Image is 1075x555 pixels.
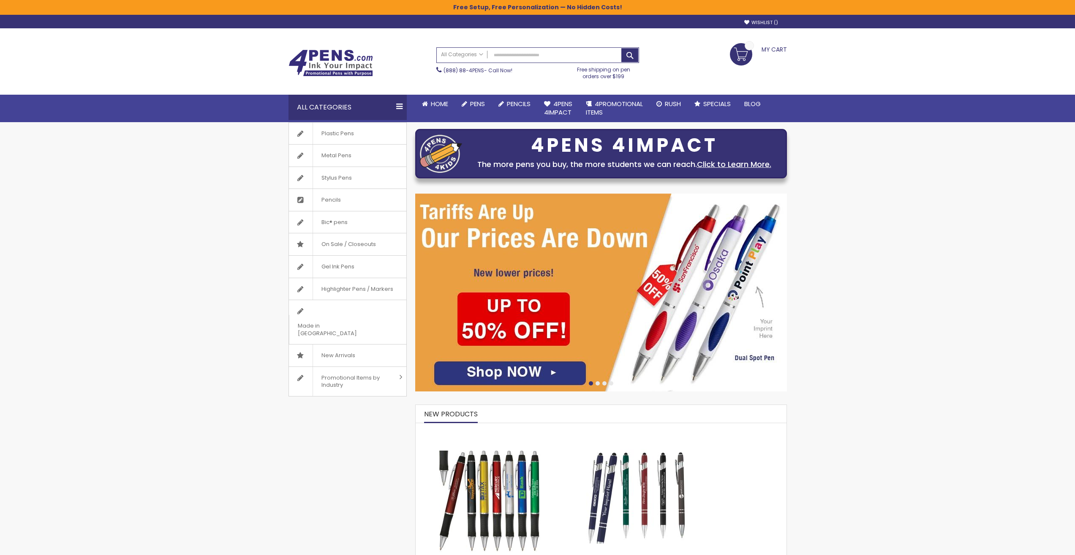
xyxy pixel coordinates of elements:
[665,99,681,108] span: Rush
[288,95,407,120] div: All Categories
[466,159,782,170] div: The more pens you buy, the more students we can reach.
[313,278,402,300] span: Highlighter Pens / Markers
[313,256,363,278] span: Gel Ink Pens
[738,95,767,113] a: Blog
[289,189,406,211] a: Pencils
[466,137,782,154] div: 4PENS 4IMPACT
[697,159,771,170] a: Click to Learn More.
[437,48,487,62] a: All Categories
[313,233,384,255] span: On Sale / Closeouts
[537,95,579,122] a: 4Pens4impact
[289,123,406,145] a: Plastic Pens
[289,300,406,344] a: Made in [GEOGRAPHIC_DATA]
[586,442,688,544] img: Custom Soft Touch Metal Pen - Stylus Top
[415,194,787,391] img: /cheap-promotional-products.html
[289,145,406,167] a: Metal Pens
[441,51,483,58] span: All Categories
[507,99,531,108] span: Pencils
[415,95,455,113] a: Home
[470,99,485,108] span: Pens
[688,95,738,113] a: Specials
[313,145,360,167] span: Metal Pens
[289,367,406,396] a: Promotional Items by Industry
[703,99,731,108] span: Specials
[313,189,349,211] span: Pencils
[289,315,385,344] span: Made in [GEOGRAPHIC_DATA]
[492,95,537,113] a: Pencils
[313,367,396,396] span: Promotional Items by Industry
[313,123,362,145] span: Plastic Pens
[579,95,650,122] a: 4PROMOTIONALITEMS
[289,167,406,189] a: Stylus Pens
[313,344,364,366] span: New Arrivals
[744,99,761,108] span: Blog
[431,99,448,108] span: Home
[444,67,484,74] a: (888) 88-4PENS
[586,99,643,117] span: 4PROMOTIONAL ITEMS
[455,95,492,113] a: Pens
[289,344,406,366] a: New Arrivals
[313,211,356,233] span: Bic® pens
[289,278,406,300] a: Highlighter Pens / Markers
[544,99,572,117] span: 4Pens 4impact
[744,19,778,26] a: Wishlist
[289,211,406,233] a: Bic® pens
[424,409,478,419] span: New Products
[288,49,373,77] img: 4Pens Custom Pens and Promotional Products
[444,67,512,74] span: - Call Now!
[416,427,563,434] a: The Barton Custom Pens Special Offer
[572,427,702,434] a: Custom Soft Touch Metal Pen - Stylus Top
[650,95,688,113] a: Rush
[289,256,406,278] a: Gel Ink Pens
[420,134,462,173] img: four_pen_logo.png
[289,233,406,255] a: On Sale / Closeouts
[313,167,360,189] span: Stylus Pens
[568,63,639,80] div: Free shipping on pen orders over $199
[439,451,540,552] img: The Barton Custom Pens Special Offer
